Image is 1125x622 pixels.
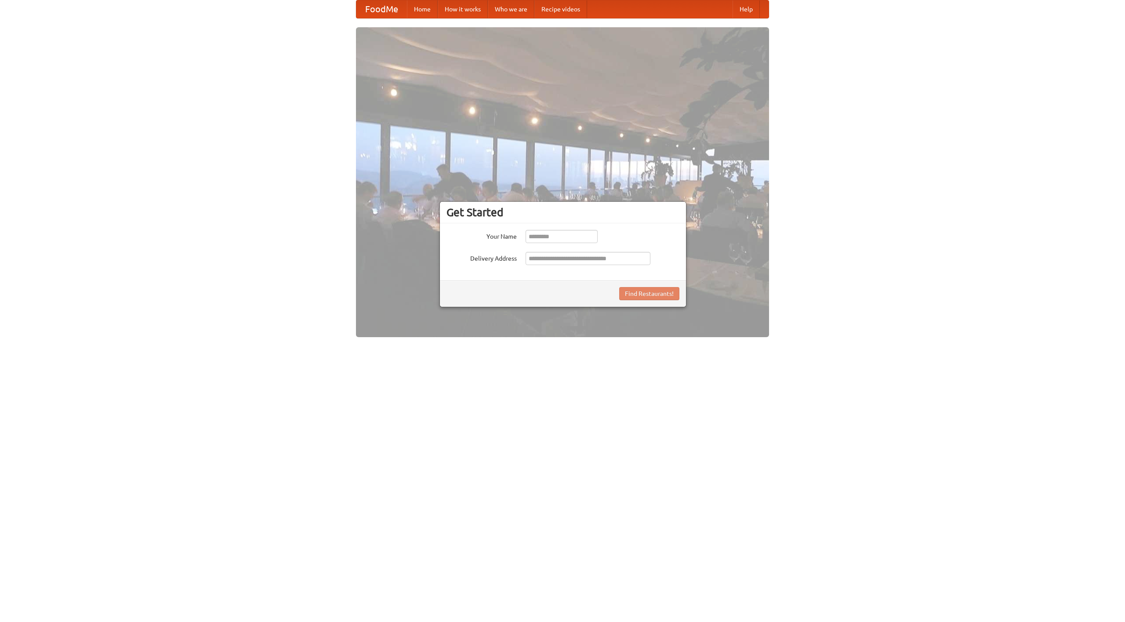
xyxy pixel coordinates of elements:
label: Delivery Address [446,252,517,263]
a: How it works [438,0,488,18]
a: Help [733,0,760,18]
a: Who we are [488,0,534,18]
a: FoodMe [356,0,407,18]
a: Home [407,0,438,18]
h3: Get Started [446,206,679,219]
a: Recipe videos [534,0,587,18]
label: Your Name [446,230,517,241]
button: Find Restaurants! [619,287,679,300]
